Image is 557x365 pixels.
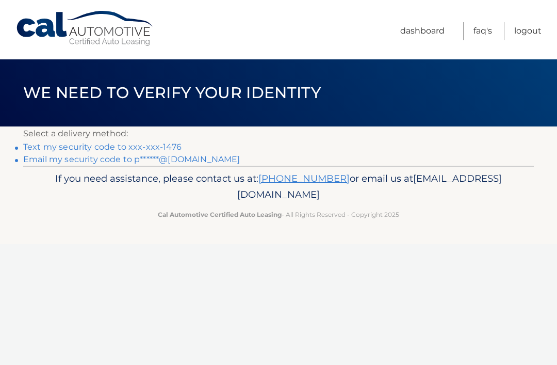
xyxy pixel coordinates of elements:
p: If you need assistance, please contact us at: or email us at [39,170,518,203]
a: Cal Automotive [15,10,155,47]
span: We need to verify your identity [23,83,321,102]
a: FAQ's [473,22,492,40]
a: Text my security code to xxx-xxx-1476 [23,142,182,152]
a: Email my security code to p******@[DOMAIN_NAME] [23,154,240,164]
p: Select a delivery method: [23,126,534,141]
a: Dashboard [400,22,445,40]
a: Logout [514,22,542,40]
p: - All Rights Reserved - Copyright 2025 [39,209,518,220]
strong: Cal Automotive Certified Auto Leasing [158,211,282,218]
a: [PHONE_NUMBER] [258,172,350,184]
